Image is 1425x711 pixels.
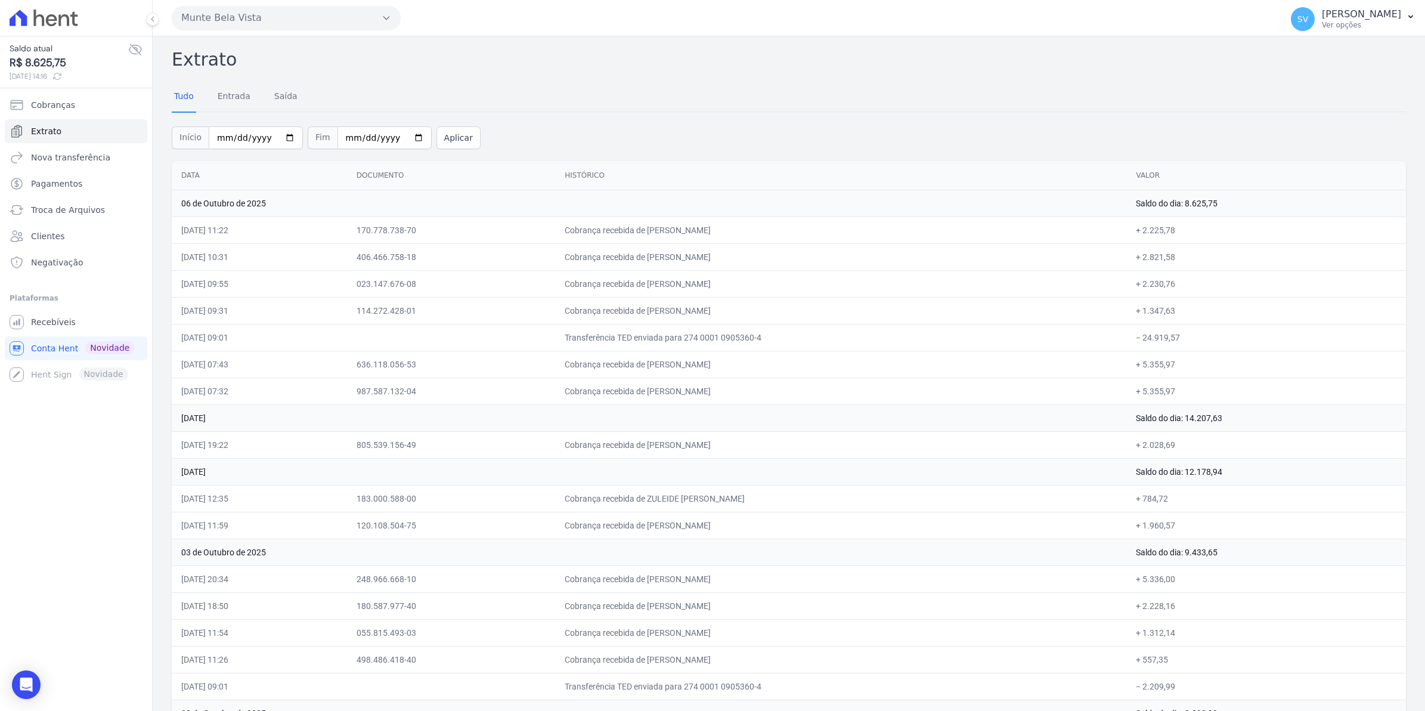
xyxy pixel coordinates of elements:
div: Plataformas [10,291,142,305]
td: 170.778.738-70 [347,217,555,243]
td: [DATE] 09:31 [172,297,347,324]
td: − 24.919,57 [1126,324,1406,351]
span: Saldo atual [10,42,128,55]
td: 03 de Outubro de 2025 [172,539,1126,565]
td: + 2.225,78 [1126,217,1406,243]
td: + 2.228,16 [1126,592,1406,619]
a: Cobranças [5,93,147,117]
td: + 557,35 [1126,646,1406,673]
td: Transferência TED enviada para 274 0001 0905360-4 [555,673,1126,700]
td: Cobrança recebida de ZULEIDE [PERSON_NAME] [555,485,1126,512]
a: Extrato [5,119,147,143]
span: SV [1297,15,1308,23]
td: Cobrança recebida de [PERSON_NAME] [555,512,1126,539]
td: 114.272.428-01 [347,297,555,324]
span: R$ 8.625,75 [10,55,128,71]
span: Conta Hent [31,342,78,354]
td: [DATE] 18:50 [172,592,347,619]
td: + 784,72 [1126,485,1406,512]
td: [DATE] 09:55 [172,270,347,297]
td: 06 de Outubro de 2025 [172,190,1126,217]
td: [DATE] 20:34 [172,565,347,592]
td: + 2.028,69 [1126,431,1406,458]
th: Documento [347,161,555,190]
td: Saldo do dia: 9.433,65 [1126,539,1406,565]
td: [DATE] 10:31 [172,243,347,270]
td: Transferência TED enviada para 274 0001 0905360-4 [555,324,1126,351]
button: Aplicar [436,126,481,149]
button: Munte Bela Vista [172,6,401,30]
h2: Extrato [172,46,1406,73]
p: [PERSON_NAME] [1322,8,1401,20]
td: 248.966.668-10 [347,565,555,592]
td: [DATE] [172,404,1126,431]
td: [DATE] 09:01 [172,673,347,700]
td: Cobrança recebida de [PERSON_NAME] [555,217,1126,243]
span: Fim [308,126,337,149]
td: 023.147.676-08 [347,270,555,297]
a: Pagamentos [5,172,147,196]
td: [DATE] 09:01 [172,324,347,351]
span: Negativação [31,256,83,268]
td: + 5.336,00 [1126,565,1406,592]
button: SV [PERSON_NAME] Ver opções [1281,2,1425,36]
span: Troca de Arquivos [31,204,105,216]
td: 055.815.493-03 [347,619,555,646]
span: Recebíveis [31,316,76,328]
td: Cobrança recebida de [PERSON_NAME] [555,619,1126,646]
a: Clientes [5,224,147,248]
td: Cobrança recebida de [PERSON_NAME] [555,592,1126,619]
span: Início [172,126,209,149]
td: + 5.355,97 [1126,351,1406,378]
td: Cobrança recebida de [PERSON_NAME] [555,646,1126,673]
td: [DATE] 12:35 [172,485,347,512]
p: Ver opções [1322,20,1401,30]
span: [DATE] 14:16 [10,71,128,82]
a: Troca de Arquivos [5,198,147,222]
th: Valor [1126,161,1406,190]
span: Cobranças [31,99,75,111]
a: Nova transferência [5,146,147,169]
span: Novidade [85,341,134,354]
td: [DATE] 19:22 [172,431,347,458]
td: [DATE] 07:32 [172,378,347,404]
td: 805.539.156-49 [347,431,555,458]
td: Cobrança recebida de [PERSON_NAME] [555,431,1126,458]
td: [DATE] 11:59 [172,512,347,539]
td: 120.108.504-75 [347,512,555,539]
td: + 2.230,76 [1126,270,1406,297]
td: + 1.960,57 [1126,512,1406,539]
td: − 2.209,99 [1126,673,1406,700]
td: + 1.312,14 [1126,619,1406,646]
span: Nova transferência [31,152,110,163]
span: Clientes [31,230,64,242]
nav: Sidebar [10,93,142,387]
a: Tudo [172,82,196,113]
a: Entrada [215,82,253,113]
td: [DATE] 11:22 [172,217,347,243]
td: Saldo do dia: 14.207,63 [1126,404,1406,431]
td: Cobrança recebida de [PERSON_NAME] [555,351,1126,378]
a: Conta Hent Novidade [5,336,147,360]
td: + 5.355,97 [1126,378,1406,404]
td: + 2.821,58 [1126,243,1406,270]
td: Cobrança recebida de [PERSON_NAME] [555,297,1126,324]
span: Pagamentos [31,178,82,190]
td: [DATE] 11:26 [172,646,347,673]
a: Recebíveis [5,310,147,334]
td: 498.486.418-40 [347,646,555,673]
span: Extrato [31,125,61,137]
td: + 1.347,63 [1126,297,1406,324]
td: 636.118.056-53 [347,351,555,378]
td: [DATE] 11:54 [172,619,347,646]
td: 987.587.132-04 [347,378,555,404]
td: [DATE] [172,458,1126,485]
td: [DATE] 07:43 [172,351,347,378]
td: Cobrança recebida de [PERSON_NAME] [555,565,1126,592]
td: 180.587.977-40 [347,592,555,619]
a: Saída [272,82,300,113]
td: Cobrança recebida de [PERSON_NAME] [555,243,1126,270]
th: Histórico [555,161,1126,190]
td: Cobrança recebida de [PERSON_NAME] [555,270,1126,297]
td: 183.000.588-00 [347,485,555,512]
